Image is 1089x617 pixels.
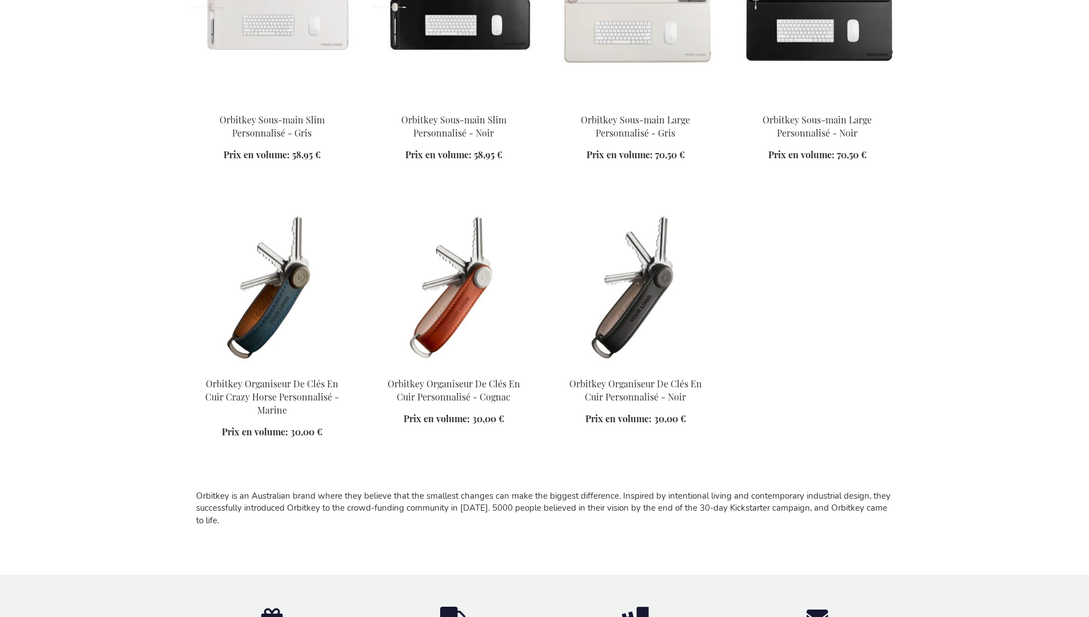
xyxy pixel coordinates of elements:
[292,149,321,161] span: 58,95 €
[554,99,717,110] a: Orbitkey Sous-main Large Personnalisé - Gris
[404,412,470,424] span: Prix en volume:
[372,363,536,374] a: Personalised Orbitkey Leather Key Organiser - Cognac
[405,149,502,162] a: Prix en volume: 58,95 €
[405,149,472,161] span: Prix en volume:
[190,208,354,368] img: Personalised Orbitkey Crazy Horse Leather Key Organiser - Navy
[220,114,325,139] a: Orbitkey Sous-main Slim Personnalisé - Gris
[587,149,653,161] span: Prix en volume:
[224,149,290,161] span: Prix en volume:
[372,208,536,368] img: Personalised Orbitkey Leather Key Organiser - Cognac
[554,208,717,368] img: Personalised Orbitkey Leather Key Organiser - Black
[768,149,835,161] span: Prix en volume:
[736,99,899,110] a: Orbitkey Sous-main Large Personnalisé - Noir
[569,378,702,403] a: Orbitkey Organiseur De Clés En Cuir Personnalisé - Noir
[205,378,339,416] a: Orbitkey Organiseur De Clés En Cuir Crazy Horse Personnalisé - Marine
[837,149,867,161] span: 70,50 €
[372,99,536,110] a: Orbitkey Sous-main Slim Personnalisé - Noir
[224,149,321,162] a: Prix en volume: 58,95 €
[654,412,686,424] span: 30,00 €
[655,149,685,161] span: 70,50 €
[404,412,504,426] a: Prix en volume: 30,00 €
[222,426,322,439] a: Prix en volume: 30,00 €
[585,412,686,426] a: Prix en volume: 30,00 €
[190,99,354,110] a: Orbitkey Sous-main Slim Personnalisé - Gris
[554,363,717,374] a: Personalised Orbitkey Leather Key Organiser - Black
[388,378,520,403] a: Orbitkey Organiseur De Clés En Cuir Personnalisé - Cognac
[587,149,685,162] a: Prix en volume: 70,50 €
[190,363,354,374] a: Personalised Orbitkey Crazy Horse Leather Key Organiser - Navy
[763,114,872,139] a: Orbitkey Sous-main Large Personnalisé - Noir
[768,149,867,162] a: Prix en volume: 70,50 €
[290,426,322,438] span: 30,00 €
[401,114,506,139] a: Orbitkey Sous-main Slim Personnalisé - Noir
[196,490,891,526] span: Orbitkey is an Australian brand where they believe that the smallest changes can make the biggest...
[472,412,504,424] span: 30,00 €
[581,114,690,139] a: Orbitkey Sous-main Large Personnalisé - Gris
[585,412,652,424] span: Prix en volume:
[474,149,502,161] span: 58,95 €
[222,426,288,438] span: Prix en volume:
